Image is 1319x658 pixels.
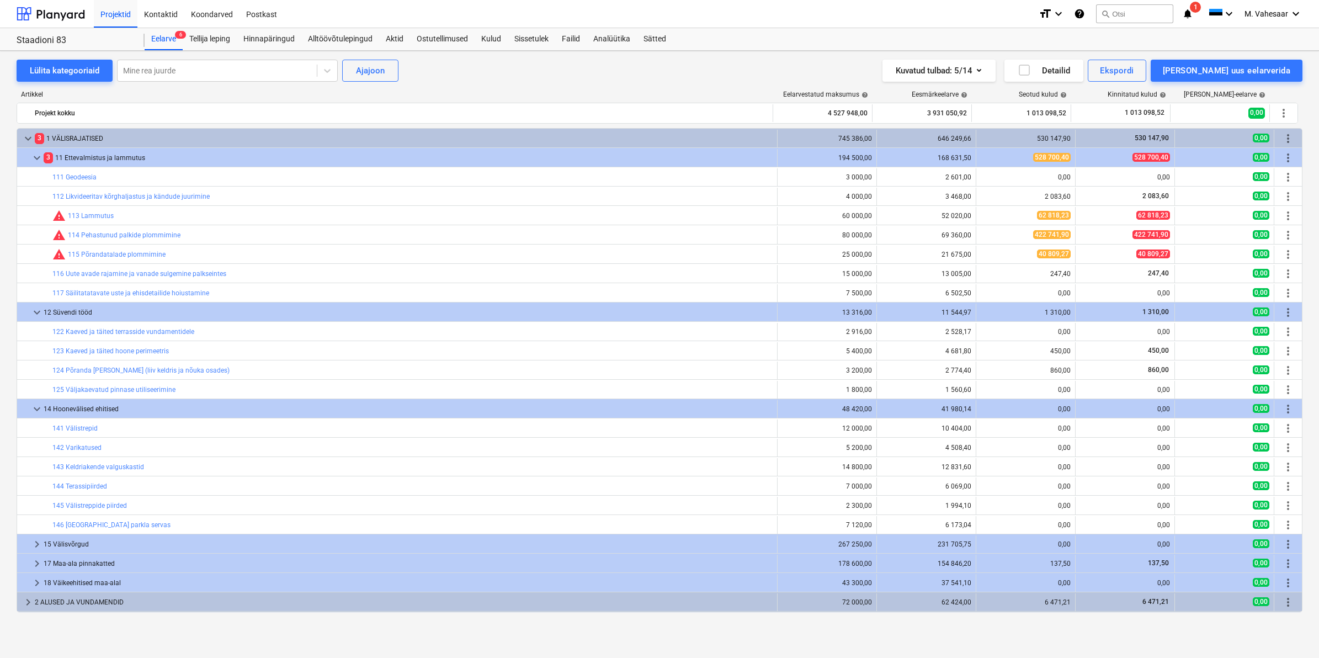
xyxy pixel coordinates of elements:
div: 48 420,00 [782,405,872,413]
span: Seotud kulud ületavad prognoosi [52,209,66,222]
div: 0,00 [981,502,1071,510]
span: Rohkem tegevusi [1281,402,1295,416]
a: 114 Pehastunud palkide plommimine [68,231,180,239]
span: 0,00 [1253,385,1269,394]
button: Detailid [1004,60,1083,82]
button: Ajajoon [342,60,398,82]
button: Lülita kategooriaid [17,60,113,82]
a: 122 Kaeved ja täited terrasside vundamentidele [52,328,194,336]
div: 0,00 [981,579,1071,587]
span: 860,00 [1147,366,1170,374]
div: 4 000,00 [782,193,872,200]
span: 2 083,60 [1141,192,1170,200]
span: 0,00 [1253,134,1269,142]
span: Rohkem tegevusi [1281,344,1295,358]
div: 7 500,00 [782,289,872,297]
span: 0,00 [1253,346,1269,355]
div: 178 600,00 [782,560,872,567]
span: 0,00 [1253,288,1269,297]
div: 530 147,90 [981,135,1071,142]
div: 3 200,00 [782,367,872,374]
div: 18 Väikeehitised maa-alal [44,574,773,592]
div: 2 ALUSED JA VUNDAMENDID [35,593,773,611]
span: 0,00 [1253,443,1269,452]
div: 0,00 [981,444,1071,452]
div: Lülita kategooriaid [30,63,99,78]
div: 5 400,00 [782,347,872,355]
div: 0,00 [981,405,1071,413]
div: 60 000,00 [782,212,872,220]
div: Sissetulek [508,28,555,50]
div: 0,00 [981,540,1071,548]
div: 2 083,60 [981,193,1071,200]
span: 3 [44,152,53,163]
a: 117 Säilitatatavate uste ja ehisdetailide hoiustamine [52,289,209,297]
div: 14 Hoonevälised ehitised [44,400,773,418]
span: Rohkem tegevusi [1277,107,1290,120]
div: 0,00 [1080,540,1170,548]
span: help [1058,92,1067,98]
div: 0,00 [1080,521,1170,529]
span: Rohkem tegevusi [1281,306,1295,319]
div: Eelarvestatud maksumus [783,91,868,98]
span: 0,00 [1253,481,1269,490]
span: Rohkem tegevusi [1281,229,1295,242]
div: Kulud [475,28,508,50]
span: 1 013 098,52 [1124,108,1166,118]
div: 11 544,97 [881,309,971,316]
span: Rohkem tegevusi [1281,209,1295,222]
div: 0,00 [981,386,1071,394]
div: 1 800,00 [782,386,872,394]
span: Rohkem tegevusi [1281,596,1295,609]
div: 3 000,00 [782,173,872,181]
span: help [859,92,868,98]
div: 15 000,00 [782,270,872,278]
span: 40 809,27 [1037,250,1071,258]
span: Rohkem tegevusi [1281,460,1295,474]
div: 6 069,00 [881,482,971,490]
a: 141 Välistrepid [52,424,98,432]
div: 154 846,20 [881,560,971,567]
span: keyboard_arrow_down [22,132,35,145]
div: Detailid [1018,63,1070,78]
div: Kinnitatud kulud [1108,91,1166,98]
span: 0,00 [1253,250,1269,258]
span: Rohkem tegevusi [1281,576,1295,590]
div: 3 931 050,92 [877,104,967,122]
span: 422 741,90 [1132,230,1170,239]
button: Kuvatud tulbad:5/14 [882,60,996,82]
span: Rohkem tegevusi [1281,132,1295,145]
div: 37 541,10 [881,579,971,587]
div: 646 249,66 [881,135,971,142]
div: 1 VÄLISRAJATISED [35,130,773,147]
div: 0,00 [981,424,1071,432]
div: Eesmärkeelarve [912,91,967,98]
span: Rohkem tegevusi [1281,557,1295,570]
div: 137,50 [981,560,1071,567]
div: 6 471,21 [981,598,1071,606]
div: 0,00 [1080,173,1170,181]
span: 62 818,23 [1037,211,1071,220]
div: 41 980,14 [881,405,971,413]
div: 0,00 [981,463,1071,471]
span: 0,00 [1253,327,1269,336]
span: 0,00 [1253,365,1269,374]
div: 5 200,00 [782,444,872,452]
div: 1 013 098,52 [976,104,1066,122]
span: Rohkem tegevusi [1281,383,1295,396]
span: 0,00 [1253,423,1269,432]
div: 3 468,00 [881,193,971,200]
div: 11 Ettevalmistus ja lammutus [44,149,773,167]
div: Seotud kulud [1019,91,1067,98]
a: 115 Põrandatalade plommimine [68,251,166,258]
div: 0,00 [981,521,1071,529]
span: keyboard_arrow_right [30,557,44,570]
span: help [1157,92,1166,98]
span: Rohkem tegevusi [1281,190,1295,203]
div: Staadioni 83 [17,35,131,46]
div: 17 Maa-ala pinnakatted [44,555,773,572]
div: Kuvatud tulbad : 5/14 [896,63,982,78]
a: Tellija leping [183,28,237,50]
div: Eelarve [145,28,183,50]
div: 1 560,60 [881,386,971,394]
